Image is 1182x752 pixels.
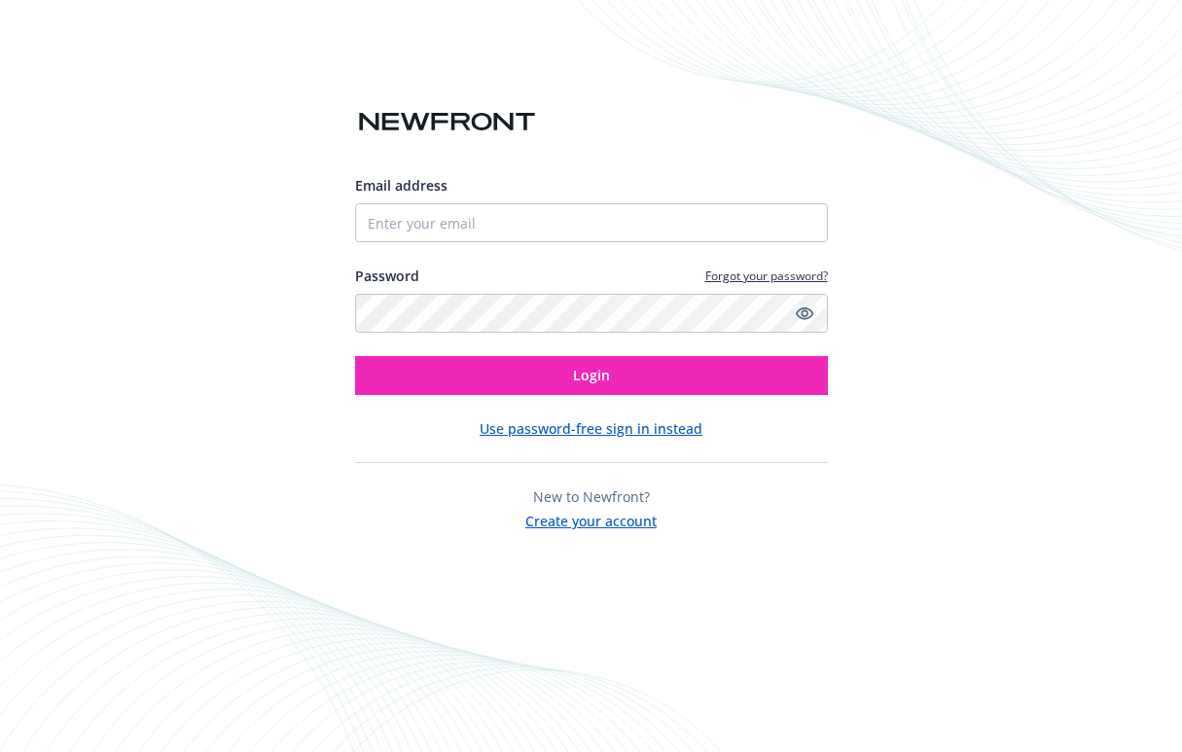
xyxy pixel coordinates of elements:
input: Enter your password [355,294,828,333]
label: Password [355,266,419,286]
img: Newfront logo [355,105,539,139]
input: Enter your email [355,203,828,242]
a: Show password [793,302,816,325]
span: Email address [355,176,448,195]
button: Create your account [525,507,657,531]
a: Forgot your password? [705,268,828,284]
button: Use password-free sign in instead [480,418,702,439]
span: New to Newfront? [533,487,650,506]
button: Login [355,356,828,395]
span: Login [573,366,610,384]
